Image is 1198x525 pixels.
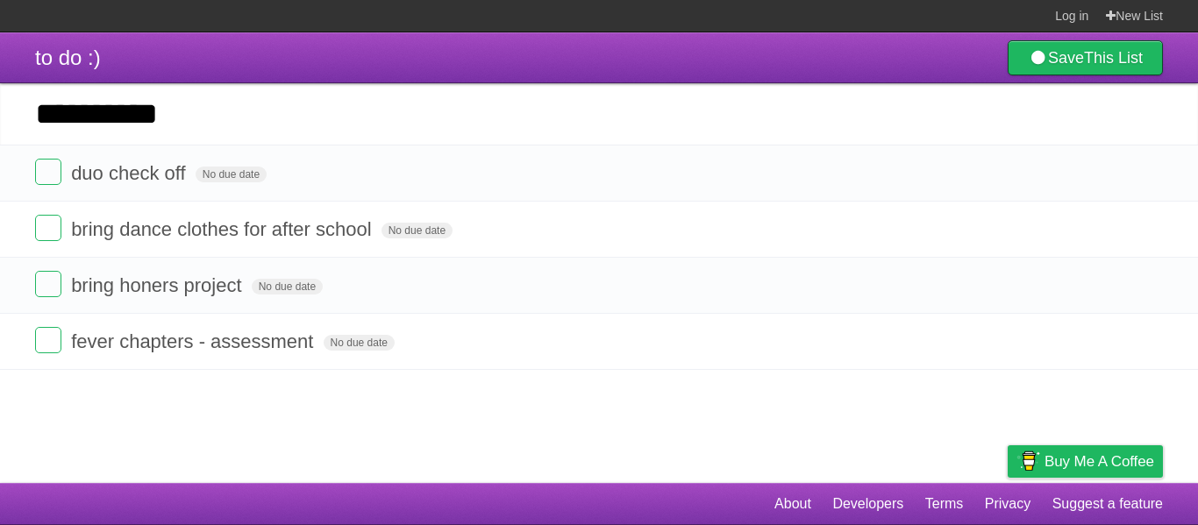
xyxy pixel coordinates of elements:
[71,330,317,352] span: fever chapters - assessment
[71,218,375,240] span: bring dance clothes for after school
[35,327,61,353] label: Done
[71,274,246,296] span: bring honers project
[1008,445,1163,478] a: Buy me a coffee
[252,279,323,294] span: No due date
[196,167,267,182] span: No due date
[1045,446,1154,477] span: Buy me a coffee
[774,487,811,521] a: About
[71,162,189,184] span: duo check off
[1084,49,1143,67] b: This List
[925,487,964,521] a: Terms
[35,159,61,185] label: Done
[324,335,395,351] span: No due date
[1008,40,1163,75] a: SaveThis List
[35,215,61,241] label: Done
[35,271,61,297] label: Done
[1052,487,1163,521] a: Suggest a feature
[832,487,903,521] a: Developers
[1016,446,1040,476] img: Buy me a coffee
[35,46,101,69] span: to do :)
[985,487,1030,521] a: Privacy
[382,223,453,238] span: No due date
